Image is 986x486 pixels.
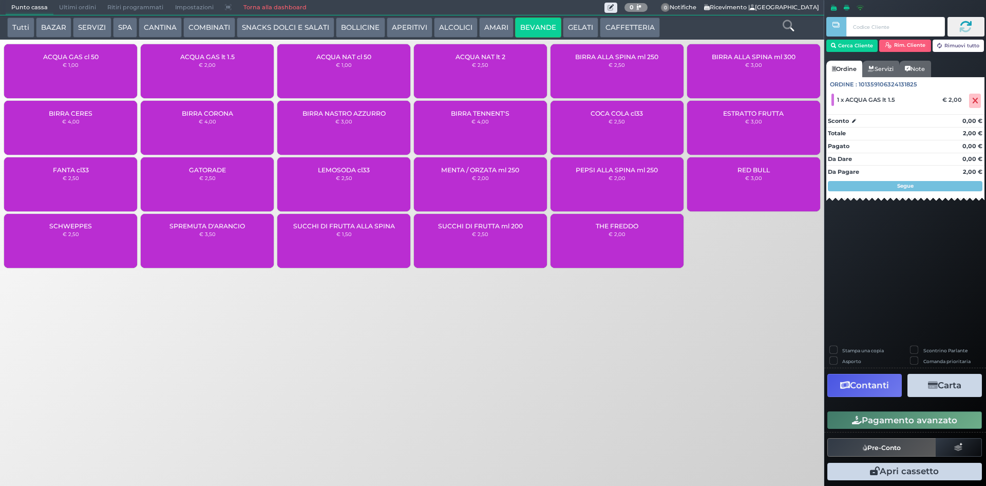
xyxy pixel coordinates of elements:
[859,80,917,89] span: 101359106324131825
[745,118,762,124] small: € 3,00
[712,53,795,61] span: BIRRA ALLA SPINA ml 300
[745,62,762,68] small: € 3,00
[826,61,862,77] a: Ordine
[745,175,762,181] small: € 3,00
[827,411,982,429] button: Pagamento avanzato
[199,175,216,181] small: € 2,50
[472,175,489,181] small: € 2,00
[182,110,233,117] span: BIRRA CORONA
[828,130,846,137] strong: Totale
[472,231,488,237] small: € 2,50
[199,231,216,237] small: € 3,50
[36,17,71,38] button: BAZAR
[237,1,312,15] a: Torna alla dashboard
[316,53,371,61] span: ACQUA NAT cl 50
[962,117,982,124] strong: 0,00 €
[451,110,509,117] span: BIRRA TENNENT'S
[630,4,634,11] b: 0
[53,166,89,174] span: FANTA cl33
[923,358,971,365] label: Comanda prioritaria
[897,183,914,189] strong: Segue
[336,17,385,38] button: BOLLICINE
[600,17,659,38] button: CAFFETTERIA
[907,374,982,397] button: Carta
[827,463,982,480] button: Apri cassetto
[293,222,395,230] span: SUCCHI DI FRUTTA ALLA SPINA
[183,17,235,38] button: COMBINATI
[609,175,625,181] small: € 2,00
[199,118,216,124] small: € 4,00
[387,17,432,38] button: APERITIVI
[862,61,899,77] a: Servizi
[169,222,245,230] span: SPREMUTA D'ARANCIO
[49,110,92,117] span: BIRRA CERES
[237,17,334,38] button: SNACKS DOLCI E SALATI
[963,130,982,137] strong: 2,00 €
[49,222,92,230] span: SCHWEPPES
[441,166,519,174] span: MENTA / ORZATA ml 250
[941,96,967,103] div: € 2,00
[609,231,625,237] small: € 2,00
[318,166,370,174] span: LEMOSODA cl33
[963,168,982,175] strong: 2,00 €
[923,347,968,354] label: Scontrino Parlante
[962,142,982,150] strong: 0,00 €
[563,17,598,38] button: GELATI
[962,155,982,163] strong: 0,00 €
[63,62,79,68] small: € 1,00
[63,231,79,237] small: € 2,50
[842,358,861,365] label: Asporto
[576,166,658,174] span: PEPSI ALLA SPINA ml 250
[828,142,849,150] strong: Pagato
[438,222,523,230] span: SUCCHI DI FRUTTA ml 200
[828,117,849,125] strong: Sconto
[846,17,944,37] input: Codice Cliente
[336,231,352,237] small: € 1,50
[609,62,625,68] small: € 2,50
[899,61,931,77] a: Note
[302,110,386,117] span: BIRRA NASTRO AZZURRO
[609,118,625,124] small: € 2,50
[63,175,79,181] small: € 2,50
[827,438,936,457] button: Pre-Conto
[169,1,219,15] span: Impostazioni
[591,110,643,117] span: COCA COLA cl33
[479,17,514,38] button: AMARI
[199,62,216,68] small: € 2,00
[575,53,658,61] span: BIRRA ALLA SPINA ml 250
[827,374,902,397] button: Contanti
[828,155,852,163] strong: Da Dare
[336,175,352,181] small: € 2,50
[336,62,352,68] small: € 1,00
[837,96,895,103] span: 1 x ACQUA GAS lt 1.5
[596,222,638,230] span: THE FREDDO
[62,118,80,124] small: € 4,00
[661,3,670,12] span: 0
[335,118,352,124] small: € 3,00
[180,53,235,61] span: ACQUA GAS lt 1.5
[73,17,111,38] button: SERVIZI
[723,110,784,117] span: ESTRATTO FRUTTA
[456,53,505,61] span: ACQUA NAT lt 2
[43,53,99,61] span: ACQUA GAS cl 50
[139,17,182,38] button: CANTINA
[189,166,226,174] span: GATORADE
[6,1,53,15] span: Punto cassa
[102,1,169,15] span: Ritiri programmati
[434,17,478,38] button: ALCOLICI
[828,168,859,175] strong: Da Pagare
[842,347,884,354] label: Stampa una copia
[933,40,984,52] button: Rimuovi tutto
[826,40,878,52] button: Cerca Cliente
[53,1,102,15] span: Ultimi ordini
[515,17,561,38] button: BEVANDE
[113,17,137,38] button: SPA
[7,17,34,38] button: Tutti
[471,118,489,124] small: € 4,00
[737,166,770,174] span: RED BULL
[472,62,488,68] small: € 2,50
[830,80,857,89] span: Ordine :
[879,40,931,52] button: Rim. Cliente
